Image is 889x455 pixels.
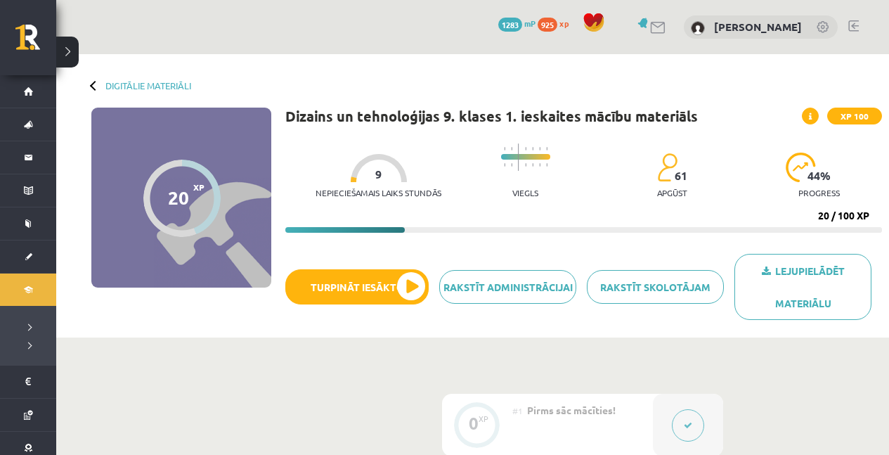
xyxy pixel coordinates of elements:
img: icon-short-line-57e1e144782c952c97e751825c79c345078a6d821885a25fce030b3d8c18986b.svg [525,147,526,150]
a: Rīgas 1. Tālmācības vidusskola [15,25,56,60]
span: XP 100 [827,108,882,124]
span: xp [559,18,569,29]
a: Digitālie materiāli [105,80,191,91]
img: icon-short-line-57e1e144782c952c97e751825c79c345078a6d821885a25fce030b3d8c18986b.svg [539,163,540,167]
a: [PERSON_NAME] [714,20,802,34]
img: icon-short-line-57e1e144782c952c97e751825c79c345078a6d821885a25fce030b3d8c18986b.svg [546,163,547,167]
a: 925 xp [538,18,576,29]
span: XP [193,182,205,192]
img: icon-short-line-57e1e144782c952c97e751825c79c345078a6d821885a25fce030b3d8c18986b.svg [546,147,547,150]
span: mP [524,18,536,29]
span: 44 % [807,169,831,182]
button: Turpināt iesākto [285,269,429,305]
div: 0 [469,417,479,430]
img: Daniela Estere Smoroģina [691,21,705,35]
a: Lejupielādēt materiālu [734,254,871,320]
img: icon-short-line-57e1e144782c952c97e751825c79c345078a6d821885a25fce030b3d8c18986b.svg [525,163,526,167]
span: 61 [675,169,687,182]
img: icon-short-line-57e1e144782c952c97e751825c79c345078a6d821885a25fce030b3d8c18986b.svg [532,163,533,167]
img: icon-short-line-57e1e144782c952c97e751825c79c345078a6d821885a25fce030b3d8c18986b.svg [511,147,512,150]
p: progress [798,188,840,198]
div: 20 [168,187,189,208]
span: 925 [538,18,557,32]
p: apgūst [657,188,687,198]
img: icon-short-line-57e1e144782c952c97e751825c79c345078a6d821885a25fce030b3d8c18986b.svg [511,163,512,167]
img: icon-short-line-57e1e144782c952c97e751825c79c345078a6d821885a25fce030b3d8c18986b.svg [539,147,540,150]
h1: Dizains un tehnoloģijas 9. klases 1. ieskaites mācību materiāls [285,108,698,124]
img: students-c634bb4e5e11cddfef0936a35e636f08e4e9abd3cc4e673bd6f9a4125e45ecb1.svg [657,153,677,182]
img: icon-short-line-57e1e144782c952c97e751825c79c345078a6d821885a25fce030b3d8c18986b.svg [504,147,505,150]
img: icon-short-line-57e1e144782c952c97e751825c79c345078a6d821885a25fce030b3d8c18986b.svg [504,163,505,167]
span: #1 [512,405,523,416]
a: Rakstīt administrācijai [439,270,576,304]
a: 1283 mP [498,18,536,29]
span: 1283 [498,18,522,32]
img: icon-long-line-d9ea69661e0d244f92f715978eff75569469978d946b2353a9bb055b3ed8787d.svg [518,143,519,171]
img: icon-short-line-57e1e144782c952c97e751825c79c345078a6d821885a25fce030b3d8c18986b.svg [532,147,533,150]
p: Nepieciešamais laiks stundās [316,188,441,198]
p: Viegls [512,188,538,198]
div: XP [479,415,488,423]
a: Rakstīt skolotājam [587,270,724,304]
span: 9 [375,168,382,181]
img: icon-progress-161ccf0a02000e728c5f80fcf4c31c7af3da0e1684b2b1d7c360e028c24a22f1.svg [786,153,816,182]
span: Pirms sāc mācīties! [527,404,616,416]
